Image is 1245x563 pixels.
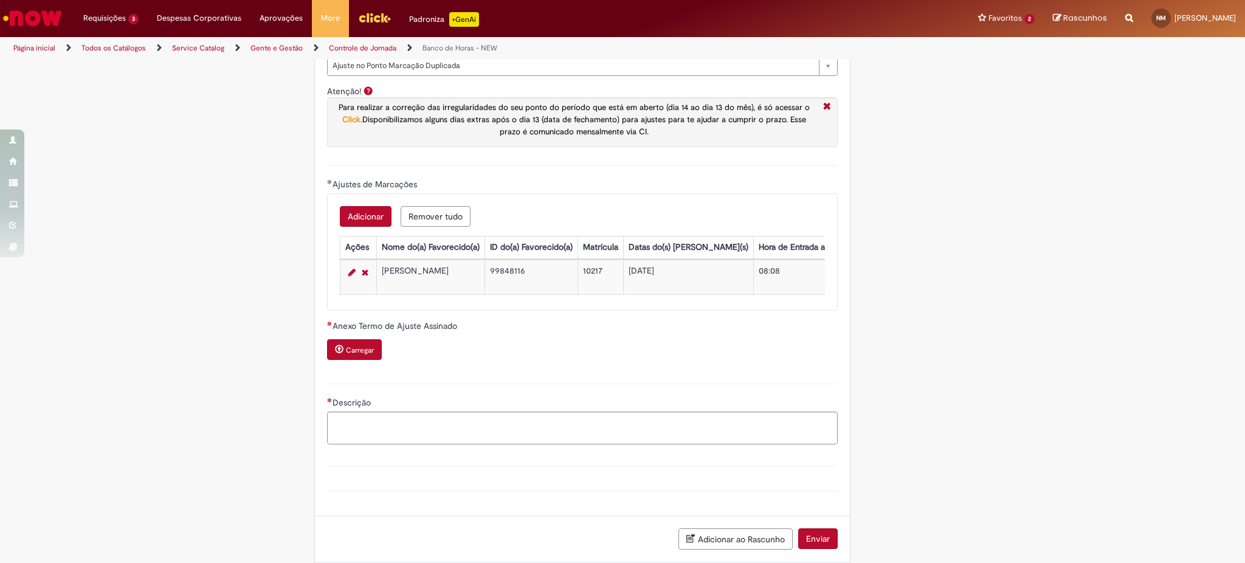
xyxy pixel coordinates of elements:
[157,12,241,24] span: Despesas Corporativas
[333,179,419,190] span: Ajustes de Marcações
[333,397,373,408] span: Descrição
[1024,14,1035,24] span: 2
[1063,12,1107,24] span: Rascunhos
[798,528,838,549] button: Enviar
[359,265,371,280] a: Remover linha 1
[327,412,838,444] textarea: Descrição
[753,237,914,259] th: Hora de Entrada a ser ajustada no ponto
[753,260,914,295] td: 08:08
[333,56,813,75] span: Ajuste no Ponto Marcação Duplicada
[578,260,623,295] td: 10217
[485,260,578,295] td: 99848116
[1,6,64,30] img: ServiceNow
[623,260,753,295] td: [DATE]
[172,43,224,53] a: Service Catalog
[485,237,578,259] th: ID do(a) Favorecido(a)
[340,237,376,259] th: Ações
[13,43,55,53] a: Página inicial
[327,321,333,326] span: Necessários
[333,320,460,331] span: Anexo Termo de Ajuste Assinado
[339,102,810,112] span: Para realizar a correção das irregularidades do seu ponto do período que está em aberto (dia 14 a...
[401,206,471,227] button: Remove all rows for Ajustes de Marcações
[327,179,333,184] span: Obrigatório Preenchido
[81,43,146,53] a: Todos os Catálogos
[327,398,333,402] span: Necessários
[623,237,753,259] th: Datas do(s) [PERSON_NAME](s)
[409,12,479,27] div: Padroniza
[327,86,361,97] label: Atenção!
[83,12,126,24] span: Requisições
[250,43,303,53] a: Gente e Gestão
[988,12,1022,24] span: Favoritos
[342,114,360,125] a: Click
[422,43,497,53] a: Banco de Horas - NEW
[128,14,139,24] span: 3
[340,206,391,227] button: Add a row for Ajustes de Marcações
[678,528,793,550] button: Adicionar ao Rascunho
[339,102,810,137] span: .
[449,12,479,27] p: +GenAi
[376,237,485,259] th: Nome do(a) Favorecido(a)
[345,265,359,280] a: Editar Linha 1
[260,12,303,24] span: Aprovações
[358,9,391,27] img: click_logo_yellow_360x200.png
[820,101,834,114] i: Fechar More information Por question_atencao_ajuste_ponto_aberto
[578,237,623,259] th: Matrícula
[329,43,396,53] a: Controle de Jornada
[362,114,806,137] span: Disponibilizamos alguns dias extras após o dia 13 (data de fechamento) para ajustes para te ajuda...
[376,260,485,295] td: [PERSON_NAME]
[1156,14,1166,22] span: NM
[1053,13,1107,24] a: Rascunhos
[361,86,376,95] span: Ajuda para Atenção!
[9,37,821,60] ul: Trilhas de página
[327,339,382,360] button: Carregar anexo de Anexo Termo de Ajuste Assinado Required
[321,12,340,24] span: More
[1174,13,1236,23] span: [PERSON_NAME]
[346,345,374,355] small: Carregar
